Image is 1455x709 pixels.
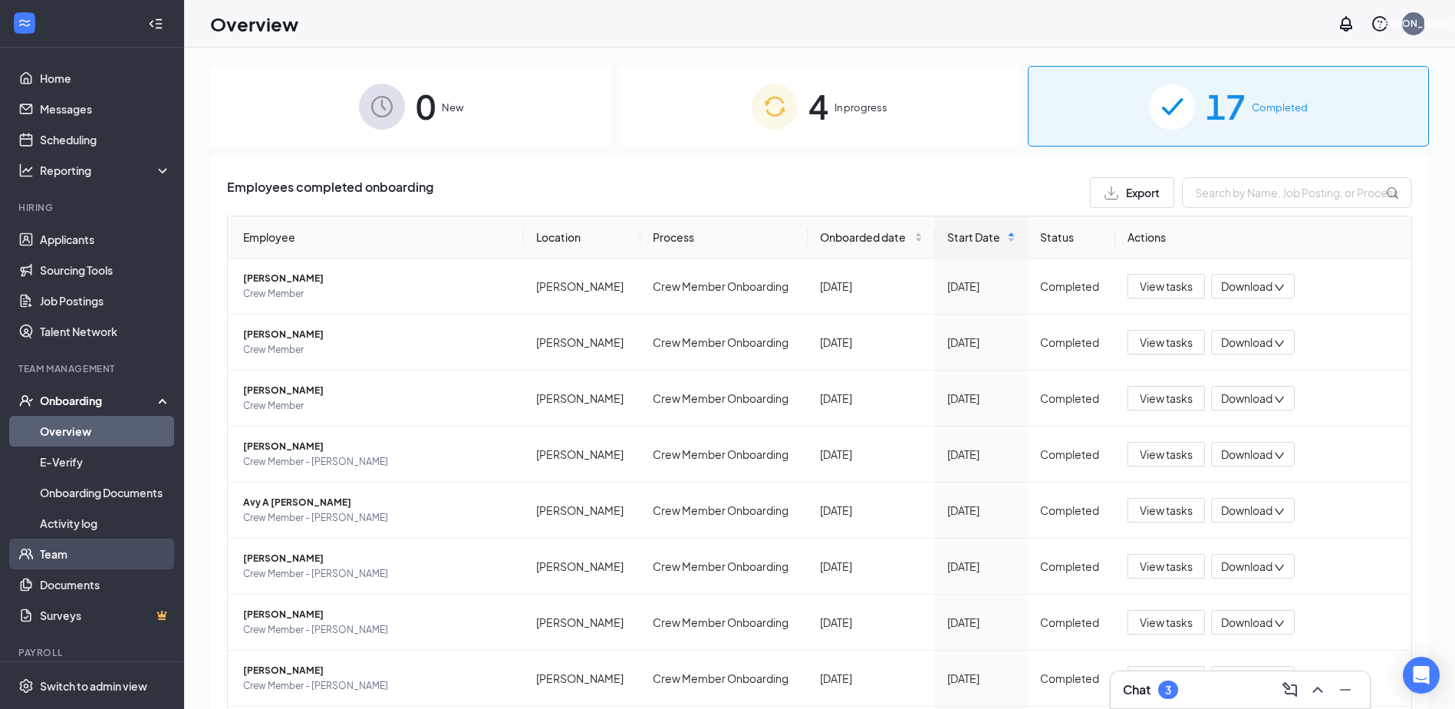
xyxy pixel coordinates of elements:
span: Crew Member [243,286,512,302]
span: Crew Member - [PERSON_NAME] [243,678,512,694]
div: Completed [1040,670,1103,687]
svg: UserCheck [18,393,34,408]
span: down [1274,562,1285,573]
button: View tasks [1127,610,1205,635]
span: Avy A [PERSON_NAME] [243,495,512,510]
button: View tasks [1127,330,1205,354]
span: [PERSON_NAME] [243,663,512,678]
span: Download [1221,447,1272,463]
div: Payroll [18,646,168,659]
td: [PERSON_NAME] [524,427,640,483]
span: Start Date [947,229,1004,246]
span: [PERSON_NAME] [243,439,512,454]
td: [PERSON_NAME] [524,539,640,595]
div: [DATE] [947,614,1016,631]
div: Onboarding [40,393,158,408]
span: down [1274,394,1285,405]
th: Location [524,216,640,259]
div: Completed [1040,278,1103,295]
div: [DATE] [820,670,923,687]
span: View tasks [1140,502,1193,519]
span: [PERSON_NAME] [243,327,512,342]
h1: Overview [210,11,298,37]
span: View tasks [1140,614,1193,631]
a: Messages [40,94,171,124]
a: Team [40,539,171,569]
button: View tasks [1127,274,1205,298]
td: Crew Member Onboarding [640,315,808,371]
div: Switch to admin view [40,678,147,694]
div: 3 [1165,684,1171,697]
td: [PERSON_NAME] [524,483,640,539]
svg: WorkstreamLogo [17,15,32,31]
th: Process [640,216,808,259]
span: View tasks [1140,334,1193,351]
span: Download [1221,503,1272,519]
td: [PERSON_NAME] [524,371,640,427]
div: [DATE] [820,278,923,295]
span: [PERSON_NAME] [243,551,512,566]
button: ComposeMessage [1278,678,1302,702]
div: [DATE] [820,614,923,631]
span: Crew Member - [PERSON_NAME] [243,566,512,582]
div: Team Management [18,362,168,375]
div: [DATE] [820,502,923,519]
td: Crew Member Onboarding [640,651,808,707]
a: Activity log [40,508,171,539]
span: down [1274,338,1285,349]
span: Crew Member - [PERSON_NAME] [243,510,512,526]
a: Documents [40,569,171,600]
span: Onboarded date [820,229,911,246]
svg: Notifications [1337,15,1355,33]
div: [DATE] [820,334,923,351]
a: Talent Network [40,316,171,347]
svg: ChevronUp [1309,681,1327,699]
span: Download [1221,559,1272,575]
button: View tasks [1127,666,1205,691]
span: Crew Member - [PERSON_NAME] [243,622,512,638]
span: down [1274,618,1285,629]
svg: ComposeMessage [1281,681,1299,699]
div: [DATE] [820,446,923,463]
span: down [1274,506,1285,517]
button: Export [1090,177,1174,208]
div: Completed [1040,502,1103,519]
div: [DATE] [947,558,1016,575]
button: View tasks [1127,498,1205,523]
a: Overview [40,416,171,447]
td: Crew Member Onboarding [640,427,808,483]
span: 0 [416,80,436,133]
div: [DATE] [947,334,1016,351]
div: [DATE] [947,502,1016,519]
span: View tasks [1140,558,1193,575]
div: [DATE] [820,390,923,407]
a: E-Verify [40,447,171,477]
span: View tasks [1140,390,1193,407]
a: SurveysCrown [40,600,171,631]
span: Crew Member - [PERSON_NAME] [243,454,512,470]
svg: Collapse [148,16,163,31]
span: down [1274,450,1285,461]
div: Open Intercom Messenger [1403,657,1440,694]
div: Completed [1040,446,1103,463]
button: View tasks [1127,386,1205,411]
a: Onboarding Documents [40,477,171,508]
a: Scheduling [40,124,171,155]
div: Completed [1040,558,1103,575]
th: Employee [228,216,524,259]
span: Employees completed onboarding [227,177,433,208]
svg: QuestionInfo [1371,15,1389,33]
span: 17 [1206,80,1246,133]
a: Sourcing Tools [40,255,171,285]
span: 4 [808,80,828,133]
h3: Chat [1123,681,1151,698]
div: Reporting [40,163,172,178]
td: Crew Member Onboarding [640,371,808,427]
div: [DATE] [947,278,1016,295]
span: View tasks [1140,670,1193,687]
svg: Minimize [1336,681,1355,699]
span: Crew Member [243,342,512,358]
td: [PERSON_NAME] [524,315,640,371]
button: View tasks [1127,554,1205,579]
a: Home [40,63,171,94]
